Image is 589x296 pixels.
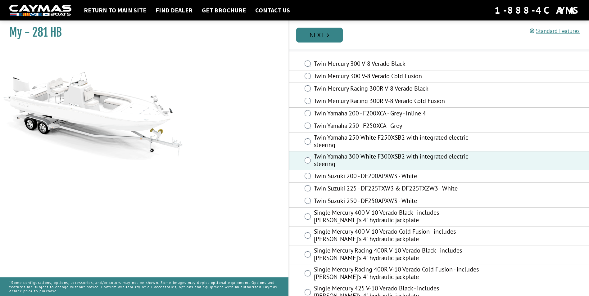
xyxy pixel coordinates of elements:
[314,110,479,119] label: Twin Yamaha 200 - F200XCA - Grey - Inline 4
[314,122,479,131] label: Twin Yamaha 250 - F250XCA - Grey
[314,197,479,206] label: Twin Suzuki 250 - DF250APXW3 - White
[314,85,479,94] label: Twin Mercury Racing 300R V-8 Verado Black
[314,209,479,225] label: Single Mercury 400 V-10 Verado Black - includes [PERSON_NAME]'s 4" hydraulic jackplate
[252,6,293,14] a: Contact Us
[296,28,343,43] a: Next
[314,172,479,181] label: Twin Suzuki 200 - DF200APXW3 - White
[314,228,479,244] label: Single Mercury 400 V-10 Verado Cold Fusion - includes [PERSON_NAME]'s 4" hydraulic jackplate
[314,60,479,69] label: Twin Mercury 300 V-8 Verado Black
[199,6,249,14] a: Get Brochure
[314,185,479,194] label: Twin Suzuki 225 - DF225TXW3 & DF225TXZW3 - White
[152,6,196,14] a: Find Dealer
[9,277,279,296] p: *Some configurations, options, accessories, and/or colors may not be shown. Some images may depic...
[314,134,479,150] label: Twin Yamaha 250 White F250XSB2 with integrated electric steering
[530,27,580,34] a: Standard Features
[9,5,71,16] img: white-logo-c9c8dbefe5ff5ceceb0f0178aa75bf4bb51f6bca0971e226c86eb53dfe498488.png
[314,72,479,81] label: Twin Mercury 300 V-8 Verado Cold Fusion
[9,25,273,39] h1: My - 281 HB
[495,3,580,17] div: 1-888-4CAYMAS
[314,97,479,106] label: Twin Mercury Racing 300R V-8 Verado Cold Fusion
[81,6,149,14] a: Return to main site
[314,153,479,169] label: Twin Yamaha 300 White F300XSB2 with integrated electric steering
[314,266,479,282] label: Single Mercury Racing 400R V-10 Verado Cold Fusion - includes [PERSON_NAME]'s 4" hydraulic jackplate
[314,247,479,263] label: Single Mercury Racing 400R V-10 Verado Black - includes [PERSON_NAME]'s 4" hydraulic jackplate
